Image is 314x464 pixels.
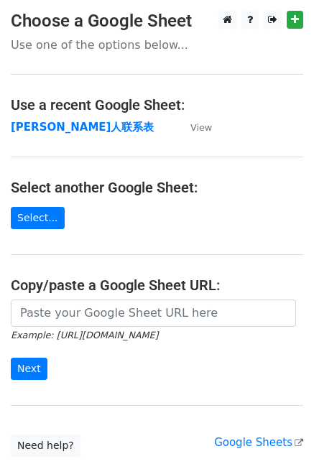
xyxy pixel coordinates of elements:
a: Need help? [11,435,80,457]
h4: Copy/paste a Google Sheet URL: [11,277,303,294]
p: Use one of the options below... [11,37,303,52]
a: Select... [11,207,65,229]
h3: Choose a Google Sheet [11,11,303,32]
a: [PERSON_NAME]人联系表 [11,121,154,134]
a: Google Sheets [214,436,303,449]
input: Next [11,358,47,380]
a: View [176,121,212,134]
h4: Select another Google Sheet: [11,179,303,196]
input: Paste your Google Sheet URL here [11,300,296,327]
small: View [190,122,212,133]
small: Example: [URL][DOMAIN_NAME] [11,330,158,340]
h4: Use a recent Google Sheet: [11,96,303,113]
